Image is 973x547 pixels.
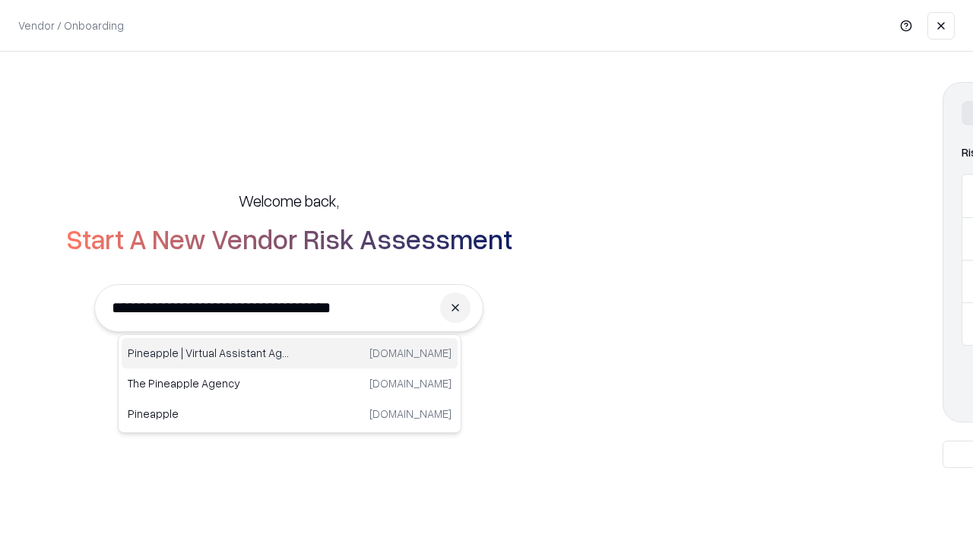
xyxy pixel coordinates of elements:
[369,375,452,391] p: [DOMAIN_NAME]
[128,406,290,422] p: Pineapple
[239,190,339,211] h5: Welcome back,
[128,375,290,391] p: The Pineapple Agency
[18,17,124,33] p: Vendor / Onboarding
[369,345,452,361] p: [DOMAIN_NAME]
[66,223,512,254] h2: Start A New Vendor Risk Assessment
[128,345,290,361] p: Pineapple | Virtual Assistant Agency
[118,334,461,433] div: Suggestions
[369,406,452,422] p: [DOMAIN_NAME]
